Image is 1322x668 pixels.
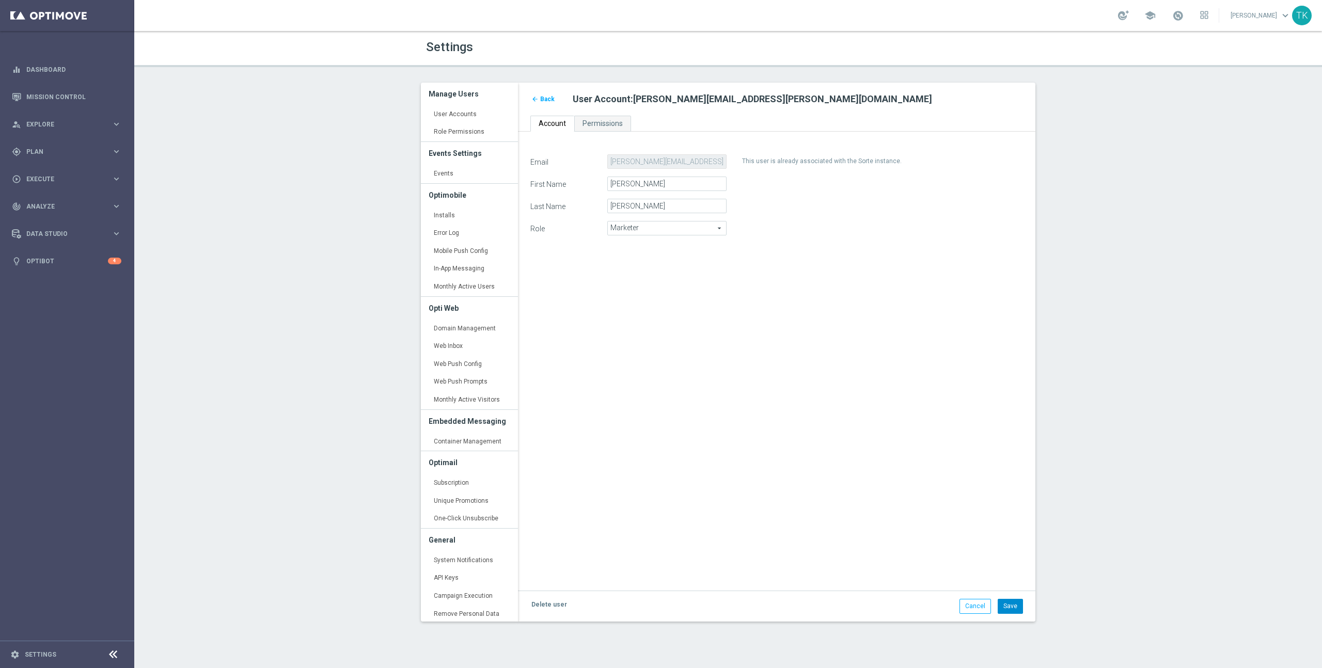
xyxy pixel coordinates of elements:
label: Last Name [523,199,607,211]
a: System Notifications [421,551,518,570]
i: keyboard_arrow_right [112,229,121,238]
p: This user is already associated with the Sorte instance. [734,157,946,165]
h3: Embedded Messaging [429,410,510,433]
a: In-App Messaging [421,260,518,278]
a: arrow_back Back [530,93,556,105]
a: Role Permissions [421,123,518,141]
a: Monthly Active Visitors [421,391,518,409]
span: Permissions [583,119,623,128]
a: Settings [25,651,56,658]
button: Mission Control [11,93,122,101]
a: Cancel [959,599,991,613]
button: play_circle_outline Execute keyboard_arrow_right [11,175,122,183]
span: Back [540,96,555,103]
button: lightbulb Optibot 4 [11,257,122,265]
i: play_circle_outline [12,174,21,184]
h3: Optimail [429,451,510,474]
span: Data Studio [26,231,112,237]
a: Installs [421,206,518,225]
div: 4 [108,258,121,264]
a: User Accounts [421,105,518,124]
div: Dashboard [12,56,121,83]
span: Explore [26,121,112,128]
i: keyboard_arrow_right [112,174,121,184]
div: Explore [12,120,112,129]
a: Error Log [421,224,518,243]
a: Optibot [26,247,108,275]
button: equalizer Dashboard [11,66,122,74]
i: keyboard_arrow_right [112,147,121,156]
a: Monthly Active Users [421,278,518,296]
i: equalizer [12,65,21,74]
a: Dashboard [26,56,121,83]
div: TK [1292,6,1312,25]
div: Mission Control [12,83,121,110]
h3: Opti Web [429,297,510,320]
span: Analyze [26,203,112,210]
a: Remove Personal Data [421,605,518,624]
span: Account [539,119,566,128]
i: keyboard_arrow_right [112,201,121,211]
i: track_changes [12,202,21,211]
i: keyboard_arrow_right [112,119,121,129]
label: Email [523,154,607,167]
button: Data Studio keyboard_arrow_right [11,230,122,238]
label: Role [523,221,607,233]
a: One-Click Unsubscribe [421,510,518,528]
a: Web Push Config [421,355,518,374]
a: Mission Control [26,83,121,110]
a: Container Management [421,433,518,451]
h3: Manage Users [429,83,510,105]
a: Subscription [421,474,518,492]
span: Plan [26,149,112,155]
a: Web Inbox [421,337,518,356]
span: User Account [573,93,631,104]
span: school [1144,10,1156,21]
button: Save [998,599,1023,613]
h2: : [573,93,1023,105]
h1: Settings [426,40,720,55]
button: track_changes Analyze keyboard_arrow_right [11,202,122,211]
a: Events [421,165,518,183]
a: API Keys [421,569,518,587]
a: Account [530,116,574,132]
i: arrow_back [531,96,539,103]
h3: Optimobile [429,184,510,206]
span: keyboard_arrow_down [1280,10,1291,21]
a: Domain Management [421,320,518,338]
a: Permissions [574,116,631,132]
h3: General [429,529,510,551]
div: Data Studio [12,229,112,238]
div: Optibot [12,247,121,275]
label: First Name [523,177,607,189]
button: person_search Explore keyboard_arrow_right [11,120,122,129]
a: Web Push Prompts [421,373,518,391]
a: Delete user [530,599,568,610]
div: Plan [12,147,112,156]
a: Mobile Push Config [421,242,518,261]
h3: Events Settings [429,142,510,165]
a: Unique Promotions [421,492,518,511]
a: [PERSON_NAME]keyboard_arrow_down [1230,8,1292,23]
i: gps_fixed [12,147,21,156]
div: Execute [12,174,112,184]
span: Execute [26,176,112,182]
i: lightbulb [12,257,21,266]
span: [PERSON_NAME][EMAIL_ADDRESS][PERSON_NAME][DOMAIN_NAME] [633,93,932,104]
button: gps_fixed Plan keyboard_arrow_right [11,148,122,156]
i: settings [10,650,20,659]
a: Campaign Execution [421,587,518,606]
i: person_search [12,120,21,129]
div: Analyze [12,202,112,211]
